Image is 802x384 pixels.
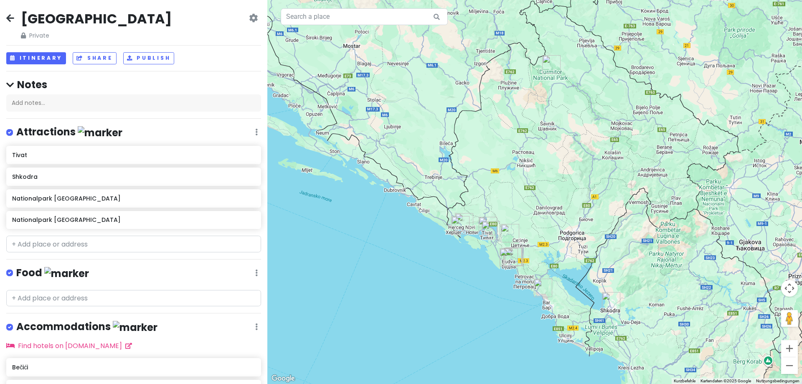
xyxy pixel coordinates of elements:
button: Publish [123,52,175,64]
img: marker [78,126,122,139]
button: Pegman auf die Karte ziehen, um Street View aufzurufen [781,310,798,327]
h4: Notes [6,78,261,91]
div: Tivat [479,217,497,235]
button: Kurzbefehle [674,378,695,384]
div: Hotel Montenegro Beach Resort [504,248,522,266]
button: Kamerasteuerung für die Karte [781,280,798,297]
span: Kartendaten ©2025 Google [700,379,751,383]
div: Avala Resort & Villas [500,248,518,267]
div: Love Live Hotel [534,279,552,297]
h6: Bečići [12,364,255,371]
h4: Accommodations [16,320,157,334]
h6: Nationalpark [GEOGRAPHIC_DATA] [12,216,255,224]
button: Vergrößern [781,340,798,357]
span: Private [21,31,172,40]
div: Shkodra [602,292,620,310]
div: Hotel Hedonija [455,213,473,231]
img: marker [44,267,89,280]
div: Nationalpark Lovćen [501,224,519,242]
img: Google [269,373,297,384]
h2: [GEOGRAPHIC_DATA] [21,10,172,28]
a: Dieses Gebiet in Google Maps öffnen (in neuem Fenster) [269,373,297,384]
div: Flughafen Tivat [482,221,500,239]
div: Splendid Conference & Spa Resort [504,248,523,266]
div: Iberostar Waves Bellevue [503,248,522,266]
input: Search a place [281,8,448,25]
img: marker [113,321,157,334]
button: Itinerary [6,52,66,64]
button: Share [73,52,116,64]
a: Find hotels on [DOMAIN_NAME] [6,341,132,351]
h6: Shkodra [12,173,255,181]
div: Bečići [505,247,524,266]
button: Verkleinern [781,357,798,374]
div: Add notes... [6,94,261,112]
h6: Tivat [12,151,255,159]
h4: Attractions [16,125,122,139]
div: Iberostar Waves Herceg Novi [451,216,470,234]
a: Nutzungsbedingungen (wird in neuem Tab geöffnet) [756,379,799,383]
input: + Add place or address [6,236,261,252]
h4: Food [16,266,89,280]
input: + Add place or address [6,290,261,307]
h6: Nationalpark [GEOGRAPHIC_DATA] [12,195,255,202]
div: Nationalpark Durmitor [542,55,561,74]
